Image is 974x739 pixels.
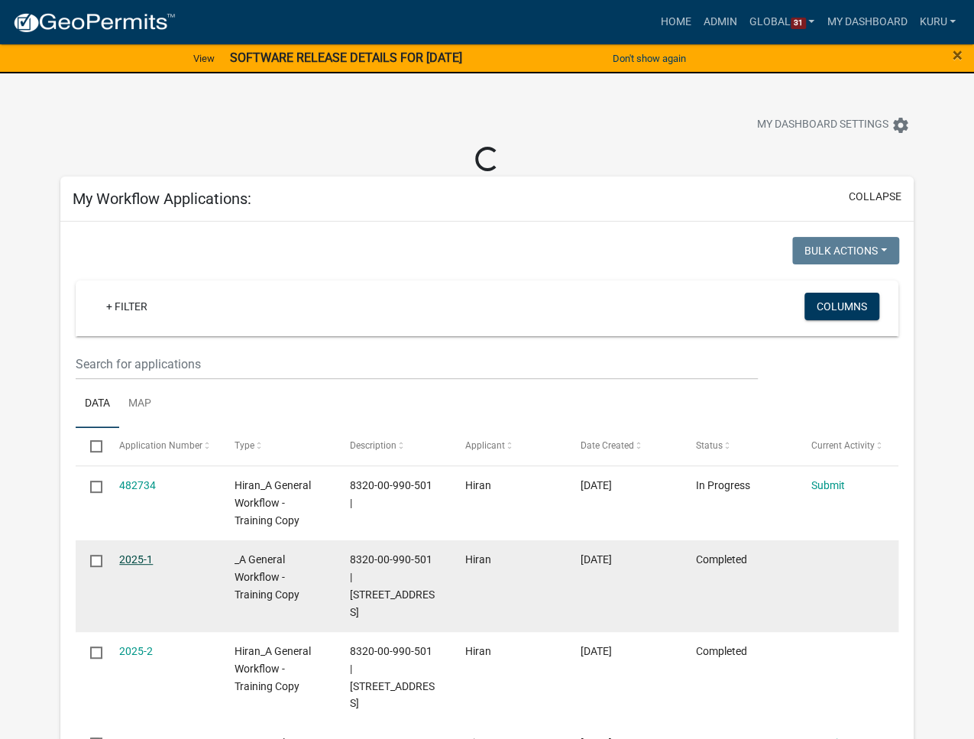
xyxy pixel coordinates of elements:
[235,645,311,692] span: Hiran_A General Workflow - Training Copy
[335,428,451,465] datatable-header-cell: Description
[465,479,491,491] span: Hiran
[119,645,153,657] a: 2025-2
[465,440,505,451] span: Applicant
[76,380,119,429] a: Data
[451,428,566,465] datatable-header-cell: Applicant
[76,348,758,380] input: Search for applications
[350,440,396,451] span: Description
[94,293,160,320] a: + Filter
[230,50,462,65] strong: SOFTWARE RELEASE DETAILS FOR [DATE]
[696,553,747,566] span: Completed
[953,46,963,64] button: Close
[119,479,156,491] a: 482734
[696,440,723,451] span: Status
[696,645,747,657] span: Completed
[913,8,962,37] a: Kuru
[235,440,254,451] span: Type
[581,553,612,566] span: 09/22/2025
[581,440,634,451] span: Date Created
[465,645,491,657] span: Hiran
[220,428,335,465] datatable-header-cell: Type
[350,553,435,617] span: 8320-00-990-501 | 1234 Main street
[235,553,299,601] span: _A General Workflow - Training Copy
[804,293,879,320] button: Columns
[697,8,743,37] a: Admin
[350,645,435,709] span: 8320-00-990-501 | 1234 Main Street
[566,428,681,465] datatable-header-cell: Date Created
[235,479,311,527] span: Hiran_A General Workflow - Training Copy
[581,479,612,491] span: 09/23/2025
[792,237,899,264] button: Bulk Actions
[743,8,821,37] a: Global31
[811,479,845,491] a: Submit
[849,189,901,205] button: collapse
[953,44,963,66] span: ×
[811,440,875,451] span: Current Activity
[76,428,105,465] datatable-header-cell: Select
[119,440,202,451] span: Application Number
[757,116,888,135] span: My Dashboard Settings
[791,18,806,30] span: 31
[655,8,697,37] a: Home
[119,553,153,566] a: 2025-1
[820,8,913,37] a: My Dashboard
[696,479,750,491] span: In Progress
[119,380,160,429] a: Map
[350,479,432,509] span: 8320-00-990-501 |
[581,645,612,657] span: 09/22/2025
[105,428,220,465] datatable-header-cell: Application Number
[465,553,491,566] span: Hiran
[73,190,251,208] h5: My Workflow Applications:
[745,110,922,140] button: My Dashboard Settingssettings
[891,116,910,135] i: settings
[187,46,221,71] a: View
[607,46,692,71] button: Don't show again
[681,428,797,465] datatable-header-cell: Status
[797,428,912,465] datatable-header-cell: Current Activity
